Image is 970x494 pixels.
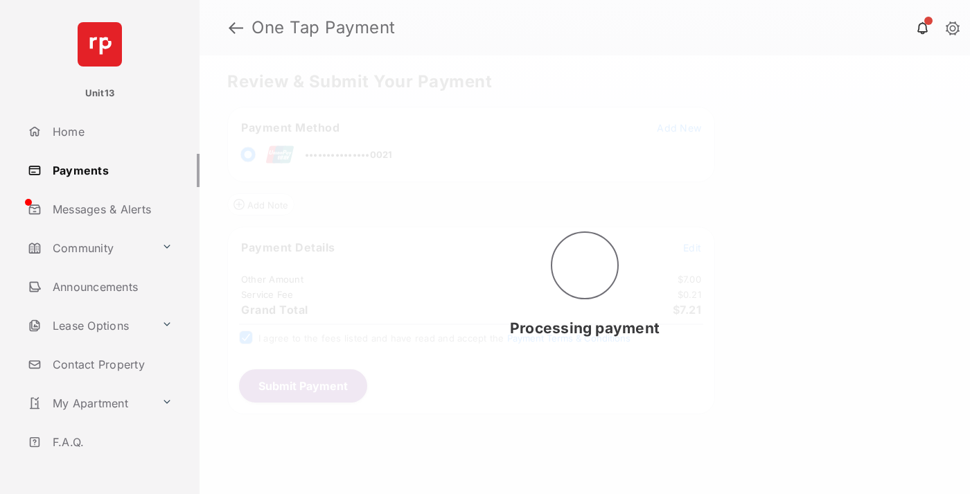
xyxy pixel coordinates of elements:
a: Messages & Alerts [22,193,200,226]
a: Community [22,231,156,265]
a: Payments [22,154,200,187]
a: My Apartment [22,387,156,420]
a: Announcements [22,270,200,303]
a: Home [22,115,200,148]
a: Contact Property [22,348,200,381]
img: svg+xml;base64,PHN2ZyB4bWxucz0iaHR0cDovL3d3dy53My5vcmcvMjAwMC9zdmciIHdpZHRoPSI2NCIgaGVpZ2h0PSI2NC... [78,22,122,67]
span: Processing payment [510,319,660,337]
p: Unit13 [85,87,115,100]
a: Lease Options [22,309,156,342]
a: F.A.Q. [22,425,200,459]
strong: One Tap Payment [252,19,396,36]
